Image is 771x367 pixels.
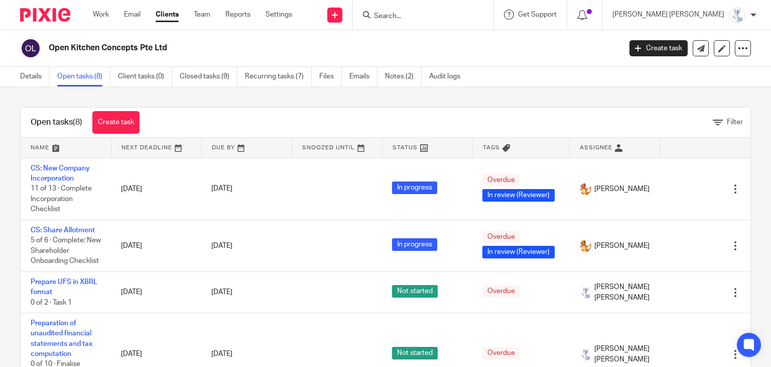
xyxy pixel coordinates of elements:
span: 5 of 6 · Complete: New Shareholder Onboarding Checklist [31,237,101,264]
a: CS: Share Allotment [31,227,95,234]
span: 0 of 2 · Task 1 [31,299,72,306]
span: In review (Reviewer) [482,246,555,258]
img: Pixie [20,8,70,22]
span: [PERSON_NAME] [PERSON_NAME] [594,344,650,364]
td: [DATE] [111,158,201,220]
h2: Open Kitchen Concepts Pte Ltd [49,43,501,53]
span: Get Support [518,11,557,18]
span: Not started [392,347,438,359]
a: Notes (2) [385,67,422,86]
a: Recurring tasks (7) [245,67,312,86]
span: [DATE] [211,242,232,249]
a: Details [20,67,50,86]
a: Open tasks (8) [57,67,110,86]
a: CS: New Company Incorporation [31,165,90,182]
span: [PERSON_NAME] [594,241,650,251]
img: 278-2789894_pokemon-charmander-vector.png [580,240,592,252]
span: [PERSON_NAME] [594,184,650,194]
input: Search [373,12,463,21]
a: Settings [266,10,292,20]
a: Audit logs [429,67,468,86]
span: Overdue [482,347,520,359]
span: Tags [483,145,500,150]
span: Snoozed Until [302,145,355,150]
a: Client tasks (0) [118,67,172,86]
a: Prepare UFS in XBRL format [31,279,97,296]
a: Email [124,10,141,20]
span: Overdue [482,174,520,187]
span: (8) [73,118,82,126]
a: Closed tasks (9) [180,67,237,86]
p: [PERSON_NAME] [PERSON_NAME] [612,10,724,20]
img: svg%3E [20,38,41,59]
span: In review (Reviewer) [482,189,555,202]
a: Work [93,10,109,20]
td: [DATE] [111,271,201,313]
span: [DATE] [211,289,232,296]
img: images.jfif [580,287,592,299]
span: Overdue [482,285,520,298]
a: Create task [629,40,688,56]
span: [DATE] [211,186,232,193]
span: Status [393,145,418,150]
span: Not started [392,285,438,298]
span: [DATE] [211,351,232,358]
span: [PERSON_NAME] [PERSON_NAME] [594,282,650,303]
span: Filter [727,119,743,126]
h1: Open tasks [31,117,82,128]
a: Team [194,10,210,20]
span: In progress [392,238,437,251]
a: Emails [349,67,377,86]
a: Reports [225,10,250,20]
span: 11 of 13 · Complete Incorporation Checklist [31,185,92,213]
img: 278-2789894_pokemon-charmander-vector.png [580,183,592,195]
a: Preparation of unaudited financial statements and tax computation [31,320,92,357]
a: Files [319,67,342,86]
img: images.jfif [580,348,592,360]
a: Create task [92,111,140,134]
span: Overdue [482,231,520,243]
td: [DATE] [111,220,201,271]
span: In progress [392,181,437,194]
a: Clients [156,10,179,20]
img: images.jfif [729,7,745,23]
